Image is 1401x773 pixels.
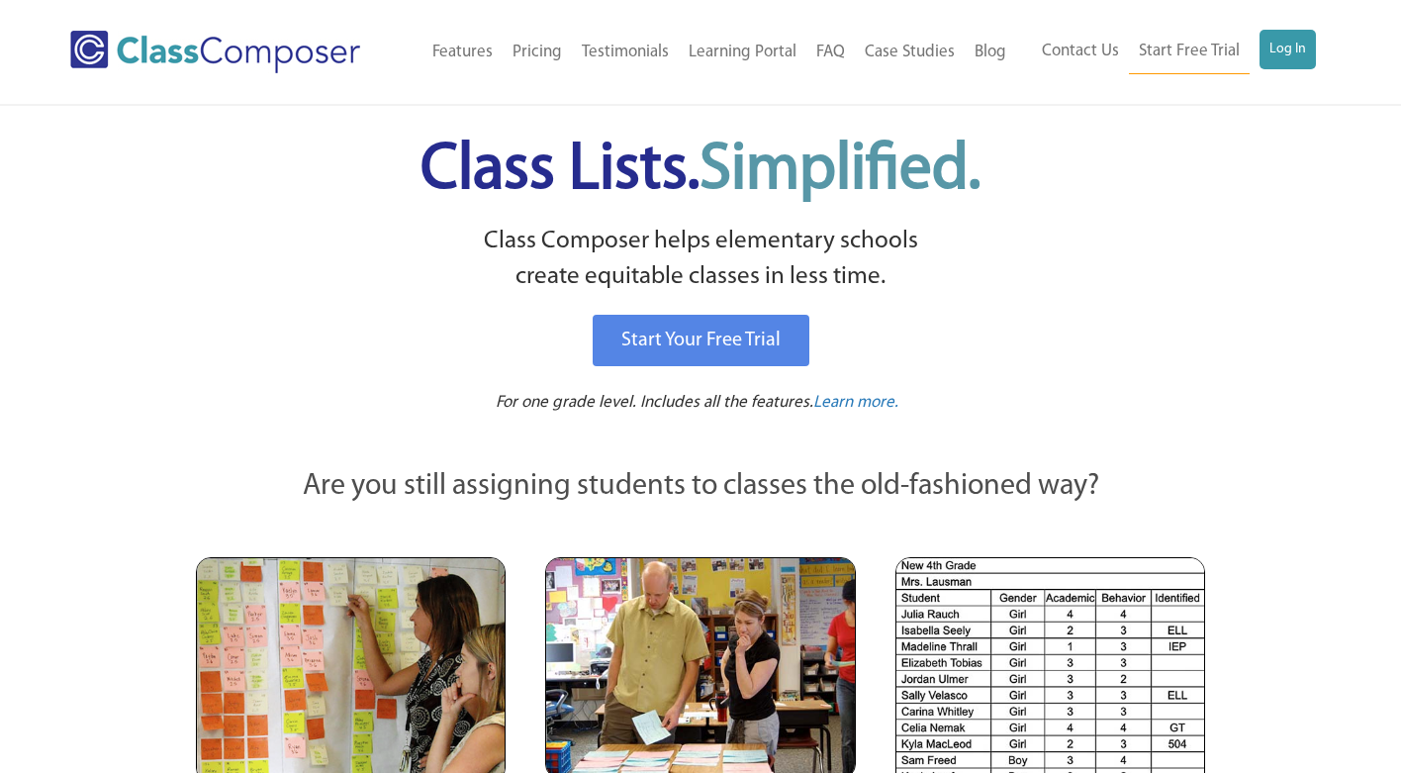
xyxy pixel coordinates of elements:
[813,391,898,416] a: Learn more.
[813,394,898,411] span: Learn more.
[503,31,572,74] a: Pricing
[496,394,813,411] span: For one grade level. Includes all the features.
[855,31,965,74] a: Case Studies
[70,31,360,73] img: Class Composer
[1129,30,1250,74] a: Start Free Trial
[1016,30,1317,74] nav: Header Menu
[593,315,809,366] a: Start Your Free Trial
[1032,30,1129,73] a: Contact Us
[806,31,855,74] a: FAQ
[679,31,806,74] a: Learning Portal
[700,139,981,203] span: Simplified.
[193,224,1208,296] p: Class Composer helps elementary schools create equitable classes in less time.
[400,31,1015,74] nav: Header Menu
[420,139,981,203] span: Class Lists.
[196,465,1205,509] p: Are you still assigning students to classes the old-fashioned way?
[572,31,679,74] a: Testimonials
[621,331,781,350] span: Start Your Free Trial
[1260,30,1316,69] a: Log In
[965,31,1016,74] a: Blog
[422,31,503,74] a: Features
